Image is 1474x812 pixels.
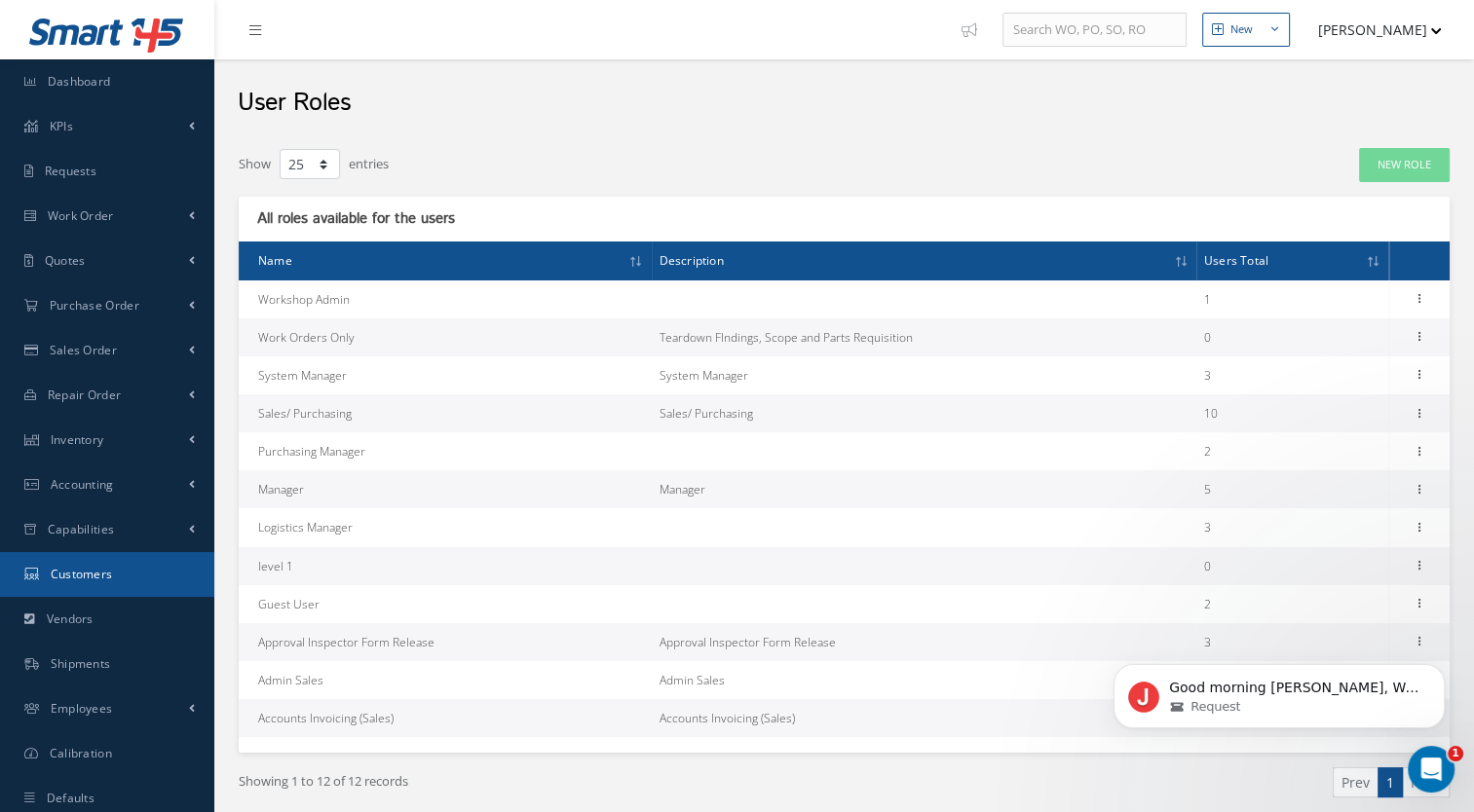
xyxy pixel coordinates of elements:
iframe: Intercom live chat [1408,746,1455,793]
span: 1 [1448,746,1463,761]
label: Show [239,147,271,174]
td: 2 [1196,432,1389,470]
span: Requests [45,163,96,179]
a: [URL][DOMAIN_NAME] [91,480,243,496]
div: Jenniffer says… [16,194,374,239]
a: New User Setup [108,66,281,107]
label: entries [349,147,389,174]
td: Accounts Invoicing (Sales) [239,699,652,737]
div: Close [342,8,377,43]
a: 1 [1378,767,1403,797]
textarea: Message… [17,597,373,630]
button: Upload attachment [30,638,46,653]
button: Start recording [124,638,139,653]
td: 5 [1196,470,1389,508]
b: [PERSON_NAME] [84,200,193,213]
td: Guest User [239,585,652,623]
span: Dashboard [48,73,111,90]
td: Manager [239,470,652,508]
div: All roles available for the users [251,209,548,229]
td: 1 [1196,280,1389,318]
button: Home [305,8,342,45]
span: Sales Order [50,342,117,358]
td: 0 [1196,318,1389,356]
button: go back [13,8,50,45]
td: Admin Sales [239,661,652,699]
span: Customers [51,566,113,582]
div: Fin says… [16,127,374,194]
strong: Submitted [158,155,232,169]
span: KPIs [50,118,73,134]
a: [PERSON_NAME][EMAIL_ADDRESS][DOMAIN_NAME] [31,404,270,439]
td: 10 [1196,394,1389,432]
td: Manager [652,470,1196,508]
td: Approval Inspector Form Release [652,623,1196,661]
span: Description [660,250,724,269]
span: Shipments [51,655,111,672]
td: System Manager [652,356,1196,394]
td: Sales/ Purchasing [652,394,1196,432]
img: Profile image for Jenniffer [58,197,78,216]
span: Employees [51,700,113,717]
button: Gif picker [93,638,108,653]
span: Defaults [47,790,94,806]
div: Jenniffer says… [16,239,374,667]
h2: User Roles [238,89,351,118]
button: Send a message… [334,630,365,661]
span: Accounting [51,476,114,493]
td: Teardown FIndings, Scope and Parts Requisition [652,318,1196,356]
td: 3 [1196,356,1389,394]
td: Sales/ Purchasing [239,394,652,432]
iframe: Intercom notifications message [1084,623,1474,759]
span: Good morning [PERSON_NAME], We hope you're having a nice day. As requested, the user for [PERSON_... [85,56,334,305]
td: Purchasing Manager [239,432,652,470]
td: Work Orders Only [239,318,652,356]
td: System Manager [239,356,652,394]
span: Request [106,75,156,92]
td: Approval Inspector Form Release [239,623,652,661]
h1: [PERSON_NAME] [94,10,221,24]
a: New Role [1359,148,1450,182]
span: Vendors [47,610,94,627]
td: 0 [1196,547,1389,585]
button: Emoji picker [61,638,77,653]
button: [PERSON_NAME] [1300,11,1442,49]
td: 2 [1196,585,1389,623]
td: Accounts Invoicing (Sales) [652,699,1196,737]
span: Repair Order [48,387,122,403]
span: New User Setup [150,79,264,94]
div: joined the conversation [84,198,332,215]
td: Admin Sales [652,661,1196,699]
div: New [1230,21,1253,38]
span: Inventory [51,431,104,448]
span: Ticket has been created • 43m ago [98,134,314,150]
td: Workshop Admin [239,280,652,318]
span: Users Total [1204,250,1268,269]
span: Quotes [45,252,86,269]
input: Search WO, PO, SO, RO [1002,13,1187,48]
td: 3 [1196,508,1389,546]
td: level 1 [239,547,652,585]
p: Active in the last 15m [94,24,234,44]
span: Purchase Order [50,297,139,314]
span: Work Order [48,207,114,224]
img: Profile image for Jenniffer [56,11,87,42]
div: Good morning [PERSON_NAME], We hope you're having a nice day. As requested, the user for [PERSON_... [31,250,304,612]
div: Good morning [PERSON_NAME],We hope you're having a nice day. As requested, the user for [PERSON_N... [16,239,320,624]
td: Logistics Manager [239,508,652,546]
span: Name [258,250,292,269]
button: New [1202,13,1290,47]
span: Calibration [50,745,112,761]
span: Capabilities [48,521,115,537]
